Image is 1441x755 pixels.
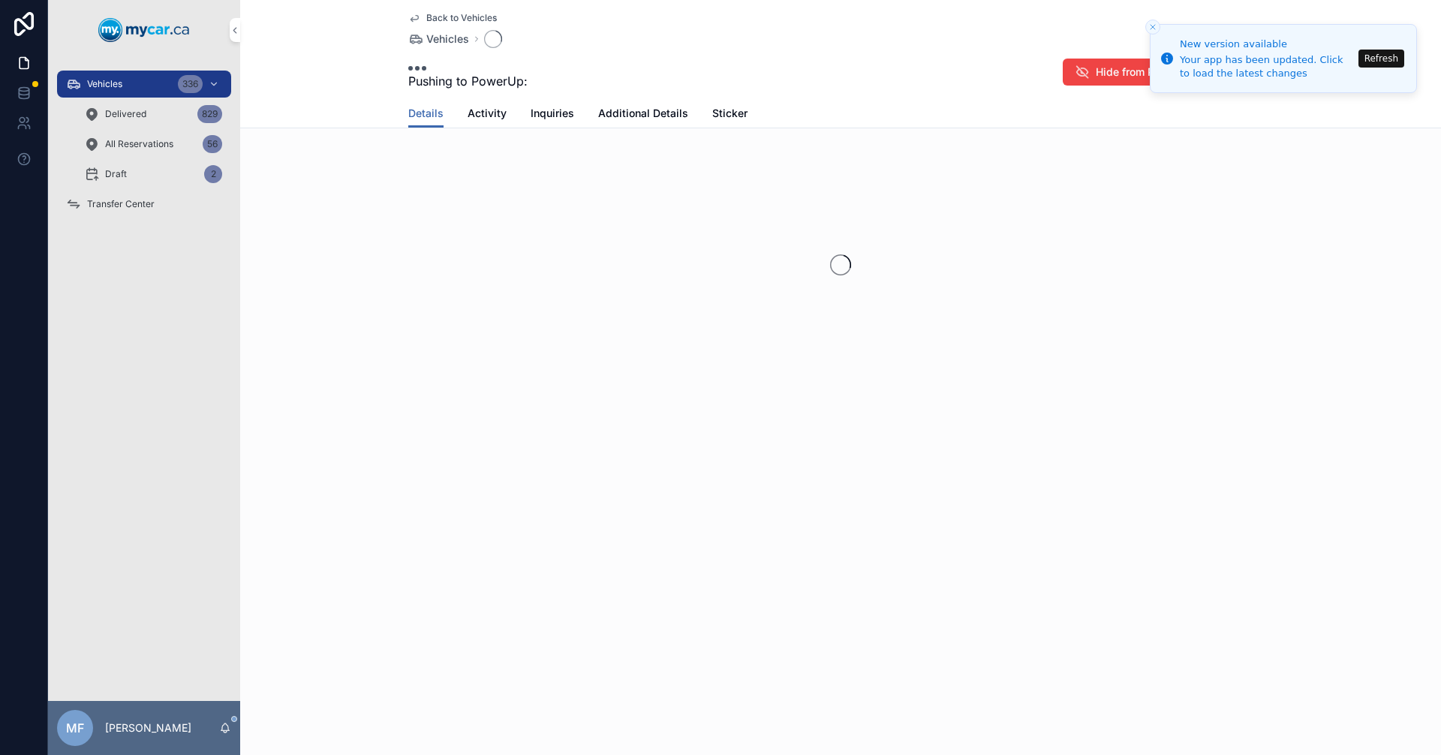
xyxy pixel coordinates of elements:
a: Vehicles [408,32,469,47]
span: MF [66,719,84,737]
span: Vehicles [426,32,469,47]
a: Sticker [712,100,748,130]
div: Your app has been updated. Click to load the latest changes [1180,53,1354,80]
a: Vehicles336 [57,71,231,98]
a: Inquiries [531,100,574,130]
span: All Reservations [105,138,173,150]
span: Hide from PowerUp [1096,65,1193,80]
div: New version available [1180,37,1354,52]
span: Details [408,106,444,121]
span: Inquiries [531,106,574,121]
span: Additional Details [598,106,688,121]
span: Delivered [105,108,146,120]
span: Back to Vehicles [426,12,497,24]
a: All Reservations56 [75,131,231,158]
span: Vehicles [87,78,122,90]
span: Transfer Center [87,198,155,210]
div: scrollable content [48,60,240,237]
div: 56 [203,135,222,153]
a: Back to Vehicles [408,12,497,24]
button: Hide from PowerUp [1063,59,1205,86]
span: Activity [468,106,507,121]
a: Draft2 [75,161,231,188]
button: Close toast [1145,20,1160,35]
span: Draft [105,168,127,180]
button: Refresh [1358,50,1404,68]
div: 336 [178,75,203,93]
a: Activity [468,100,507,130]
a: Details [408,100,444,128]
div: 2 [204,165,222,183]
a: Additional Details [598,100,688,130]
span: Pushing to PowerUp: [408,72,528,90]
a: Delivered829 [75,101,231,128]
img: App logo [98,18,190,42]
span: Sticker [712,106,748,121]
div: 829 [197,105,222,123]
a: Transfer Center [57,191,231,218]
p: [PERSON_NAME] [105,720,191,735]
